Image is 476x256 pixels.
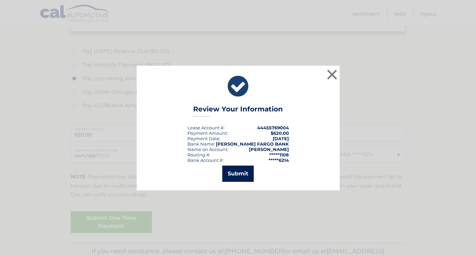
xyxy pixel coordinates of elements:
span: $620.00 [271,130,289,136]
span: [DATE] [273,136,289,141]
div: Routing #: [187,152,210,157]
div: Bank Name: [187,141,215,147]
div: Bank Account #: [187,157,224,163]
div: : [187,136,221,141]
strong: [PERSON_NAME] [249,147,289,152]
strong: 44455769004 [257,125,289,130]
button: Submit [222,166,254,182]
button: × [325,68,339,81]
strong: [PERSON_NAME] FARGO BANK [216,141,289,147]
span: Payment Date [187,136,220,141]
div: Name on Account: [187,147,228,152]
div: Lease Account #: [187,125,225,130]
h3: Review Your Information [193,105,283,117]
div: Payment Amount: [187,130,228,136]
